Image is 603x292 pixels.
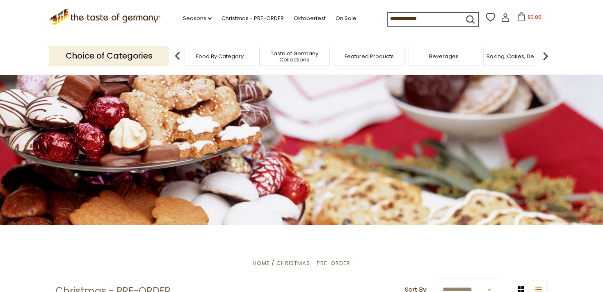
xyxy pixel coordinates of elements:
a: Home [253,259,270,267]
a: Taste of Germany Collections [262,50,327,63]
img: next arrow [537,48,554,64]
a: Baking, Cakes, Desserts [487,53,550,59]
a: Christmas - PRE-ORDER [222,14,284,23]
img: previous arrow [169,48,186,64]
a: Christmas - PRE-ORDER [276,259,350,267]
a: Food By Category [196,53,244,59]
a: Featured Products [345,53,394,59]
a: Oktoberfest [294,14,326,23]
a: Seasons [183,14,212,23]
a: Beverages [429,53,459,59]
button: $0.00 [512,12,546,25]
p: Choice of Categories [49,46,169,66]
span: $0.00 [528,14,541,20]
a: On Sale [336,14,356,23]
